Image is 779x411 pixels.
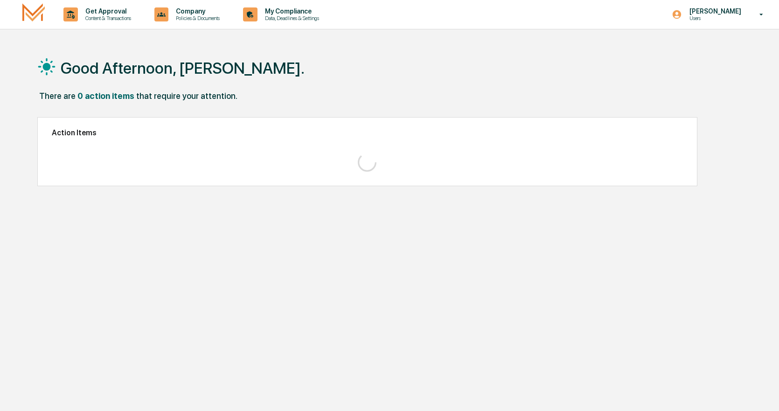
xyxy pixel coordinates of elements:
[52,128,683,137] h2: Action Items
[682,15,746,21] p: Users
[257,7,324,15] p: My Compliance
[257,15,324,21] p: Data, Deadlines & Settings
[136,91,237,101] div: that require your attention.
[78,7,136,15] p: Get Approval
[77,91,134,101] div: 0 action items
[22,3,45,25] img: logo
[168,15,224,21] p: Policies & Documents
[682,7,746,15] p: [PERSON_NAME]
[168,7,224,15] p: Company
[78,15,136,21] p: Content & Transactions
[61,59,305,77] h1: Good Afternoon, [PERSON_NAME].
[39,91,76,101] div: There are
